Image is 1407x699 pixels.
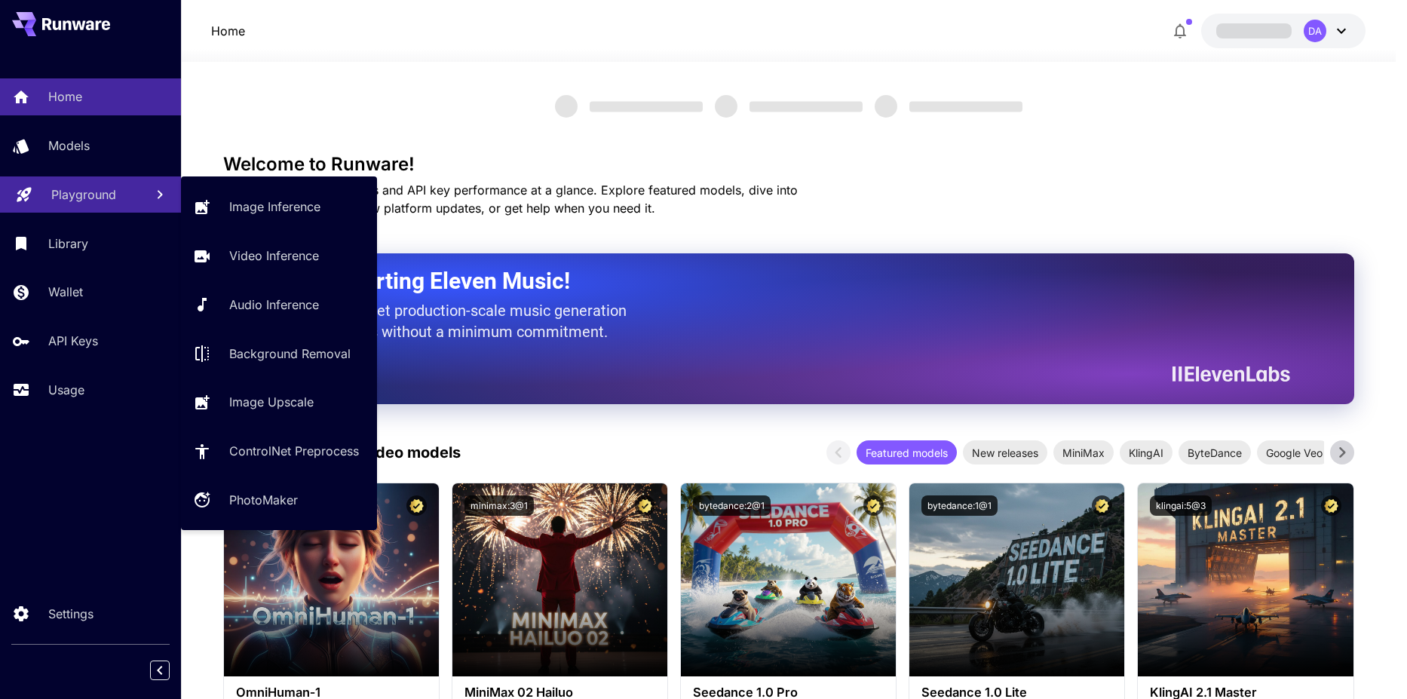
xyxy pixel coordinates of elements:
a: Video Inference [181,238,377,274]
p: Wallet [48,283,83,301]
nav: breadcrumb [211,22,245,40]
button: bytedance:2@1 [693,495,771,516]
button: klingai:5@3 [1150,495,1212,516]
a: Background Removal [181,335,377,372]
button: Certified Model – Vetted for best performance and includes a commercial license. [863,495,884,516]
img: alt [452,483,667,676]
img: alt [224,483,439,676]
p: Models [48,136,90,155]
a: ControlNet Preprocess [181,433,377,470]
p: Home [48,87,82,106]
p: API Keys [48,332,98,350]
img: alt [1138,483,1353,676]
div: Collapse sidebar [161,657,181,684]
span: Google Veo [1257,445,1332,461]
button: Collapse sidebar [150,661,170,680]
a: Image Upscale [181,384,377,421]
p: Usage [48,381,84,399]
p: Background Removal [229,345,351,363]
button: Certified Model – Vetted for best performance and includes a commercial license. [1092,495,1112,516]
p: Video Inference [229,247,319,265]
img: alt [681,483,896,676]
p: The only way to get production-scale music generation from Eleven Labs without a minimum commitment. [261,300,638,342]
p: Library [48,235,88,253]
img: alt [909,483,1124,676]
h2: Now Supporting Eleven Music! [261,267,1279,296]
p: Home [211,22,245,40]
a: Image Inference [181,189,377,225]
p: PhotoMaker [229,491,298,509]
button: minimax:3@1 [464,495,534,516]
p: Playground [51,185,116,204]
button: bytedance:1@1 [921,495,998,516]
span: MiniMax [1053,445,1114,461]
p: Image Inference [229,198,320,216]
button: Certified Model – Vetted for best performance and includes a commercial license. [406,495,427,516]
span: New releases [963,445,1047,461]
p: Audio Inference [229,296,319,314]
p: ControlNet Preprocess [229,442,359,460]
span: KlingAI [1120,445,1172,461]
a: PhotoMaker [181,482,377,519]
button: Certified Model – Vetted for best performance and includes a commercial license. [635,495,655,516]
p: Settings [48,605,93,623]
p: Image Upscale [229,393,314,411]
div: DA [1304,20,1326,42]
span: Featured models [857,445,957,461]
h3: Welcome to Runware! [223,154,1354,175]
span: Check out your usage stats and API key performance at a glance. Explore featured models, dive int... [223,182,798,216]
a: Audio Inference [181,287,377,323]
button: Certified Model – Vetted for best performance and includes a commercial license. [1321,495,1341,516]
span: ByteDance [1179,445,1251,461]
